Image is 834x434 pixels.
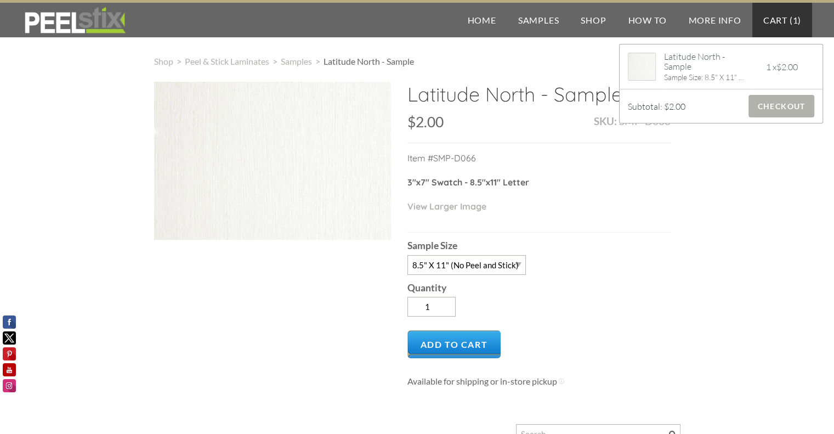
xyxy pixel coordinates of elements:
[281,56,312,66] a: Samples
[312,56,324,66] span: >
[407,151,671,176] p: Item #SMP-D066
[507,3,570,37] a: Samples
[407,330,501,358] a: Add to Cart
[621,53,661,80] img: s832171791223022656_p435_i1_w80.jpeg
[269,56,281,66] span: >
[407,282,446,294] b: Quantity
[457,3,507,37] a: Home
[748,95,814,117] a: Checkout
[792,15,798,25] span: 1
[185,56,269,66] a: Peel & Stick Laminates
[407,177,529,188] strong: 3"x7" Swatch - 8.5"x11" Letter
[628,101,662,112] span: Subtotal:
[664,101,685,112] span: $2.00
[407,376,557,386] span: Available for shipping or in-store pickup
[664,52,744,71] span: Latitude North - Sample
[776,61,798,72] span: $2.00
[594,115,617,127] b: SKU:
[766,58,805,76] div: 1 x
[324,56,414,66] span: Latitude North - Sample
[407,201,486,212] a: View Larger Image
[173,56,185,66] span: >
[570,3,617,37] a: Shop
[154,56,173,66] a: Shop
[617,3,678,37] a: How To
[752,3,812,37] a: Cart (1)
[407,82,671,115] h2: Latitude North - Sample
[22,7,128,34] img: REFACE SUPPLIES
[664,73,744,82] div: Sample Size: 8.5" X 11" (No Peel and Stick) Letter
[407,113,444,131] span: $2.00
[407,240,457,251] b: Sample Size
[677,3,752,37] a: More Info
